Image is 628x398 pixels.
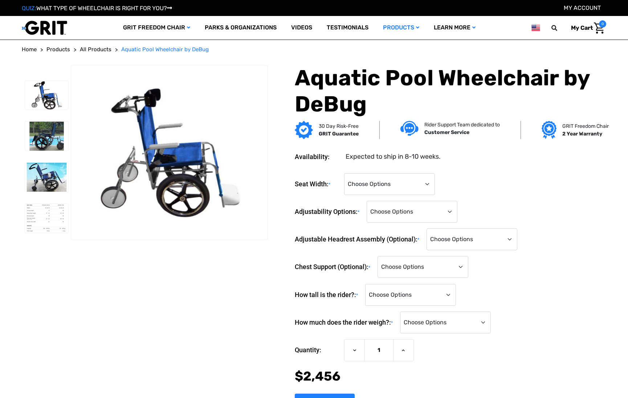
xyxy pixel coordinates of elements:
[22,45,606,54] nav: Breadcrumb
[295,312,396,334] label: How much does the rider weigh?:
[319,122,359,130] p: 30 Day Risk-Free
[295,121,313,139] img: GRIT Guarantee
[562,131,602,137] strong: 2 Year Warranty
[319,16,376,40] a: Testimonials
[295,152,340,162] dt: Availability:
[46,45,70,54] a: Products
[295,339,340,361] label: Quantity:
[424,129,469,135] strong: Customer Service
[80,45,111,54] a: All Products
[121,45,209,54] a: Aquatic Pool Wheelchair by DeBug
[376,16,427,40] a: Products
[427,16,483,40] a: Learn More
[116,16,197,40] a: GRIT Freedom Chair
[531,23,540,32] img: us.png
[22,45,37,54] a: Home
[319,131,359,137] strong: GRIT Guarantee
[25,81,68,110] img: Aquatic Pool Wheelchair by DeBug
[46,46,70,53] span: Products
[400,121,419,136] img: Customer service
[284,16,319,40] a: Videos
[555,20,566,36] input: Search
[295,173,340,195] label: Seat Width:
[346,152,441,162] dd: Expected to ship in 8-10 weeks.
[542,121,556,139] img: Grit freedom
[599,20,606,28] span: 0
[295,65,606,117] h1: Aquatic Pool Wheelchair by DeBug
[424,121,500,129] p: Rider Support Team dedicated to
[566,20,606,36] a: Cart with 0 items
[25,163,68,192] img: Aquatic Pool Wheelchair by DeBug
[564,4,601,11] a: Account
[295,228,423,251] label: Adjustable Headrest Assembly (Optional):
[71,87,267,218] img: Aquatic Pool Wheelchair by DeBug
[594,23,604,34] img: Cart
[571,24,593,31] span: My Cart
[25,204,68,233] img: Aquatic Pool Wheelchair by DeBug
[562,122,609,130] p: GRIT Freedom Chair
[295,201,363,223] label: Adjustability Options:
[22,20,67,35] img: GRIT All-Terrain Wheelchair and Mobility Equipment
[22,5,36,12] span: QUIZ:
[22,5,172,12] a: QUIZ:WHAT TYPE OF WHEELCHAIR IS RIGHT FOR YOU?
[295,284,362,306] label: How tall is the rider?:
[295,256,374,278] label: Chest Support (Optional):
[22,46,37,53] span: Home
[197,16,284,40] a: Parks & Organizations
[25,122,68,151] img: Aquatic Pool Wheelchair by DeBug
[121,46,209,53] span: Aquatic Pool Wheelchair by DeBug
[295,369,340,384] span: $2,456
[80,46,111,53] span: All Products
